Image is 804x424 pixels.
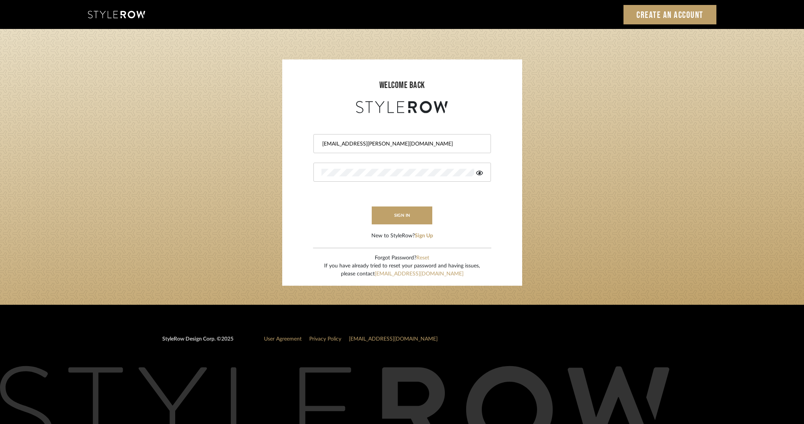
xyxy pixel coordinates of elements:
[371,232,433,240] div: New to StyleRow?
[349,336,438,342] a: [EMAIL_ADDRESS][DOMAIN_NAME]
[321,140,481,148] input: Email Address
[324,262,480,278] div: If you have already tried to reset your password and having issues, please contact
[415,232,433,240] button: Sign Up
[623,5,716,24] a: Create an Account
[416,254,429,262] button: Reset
[309,336,341,342] a: Privacy Policy
[162,335,233,349] div: StyleRow Design Corp. ©2025
[372,206,433,224] button: sign in
[375,271,464,277] a: [EMAIL_ADDRESS][DOMAIN_NAME]
[324,254,480,262] div: Forgot Password?
[290,78,515,92] div: welcome back
[264,336,302,342] a: User Agreement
